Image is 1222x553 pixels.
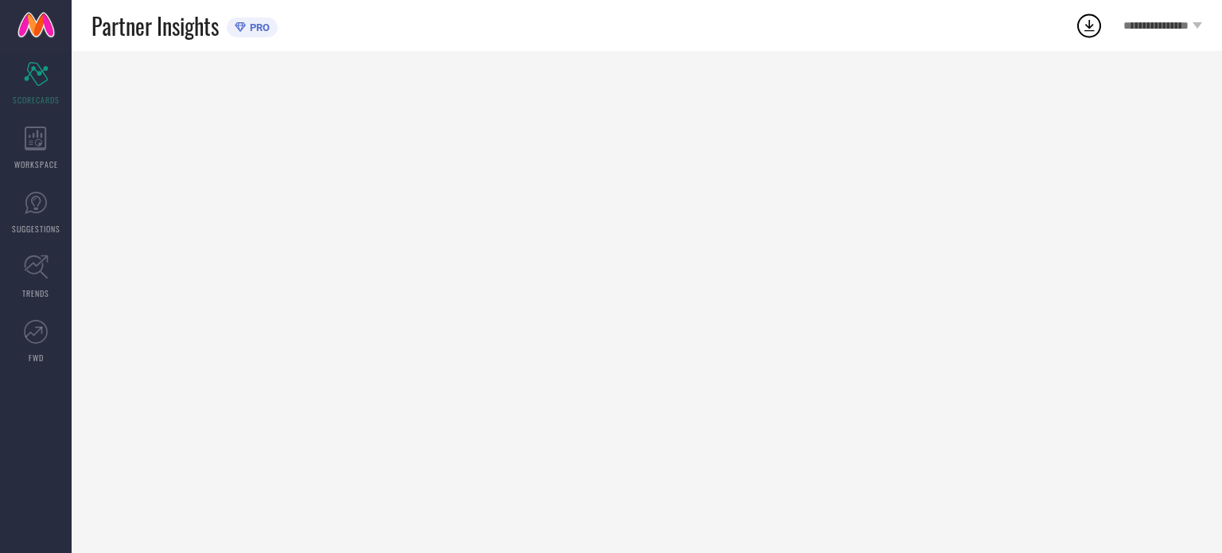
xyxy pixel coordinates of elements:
[1075,11,1103,40] div: Open download list
[91,10,219,42] span: Partner Insights
[22,287,49,299] span: TRENDS
[12,223,60,235] span: SUGGESTIONS
[246,21,270,33] span: PRO
[29,352,44,364] span: FWD
[14,158,58,170] span: WORKSPACE
[13,94,60,106] span: SCORECARDS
